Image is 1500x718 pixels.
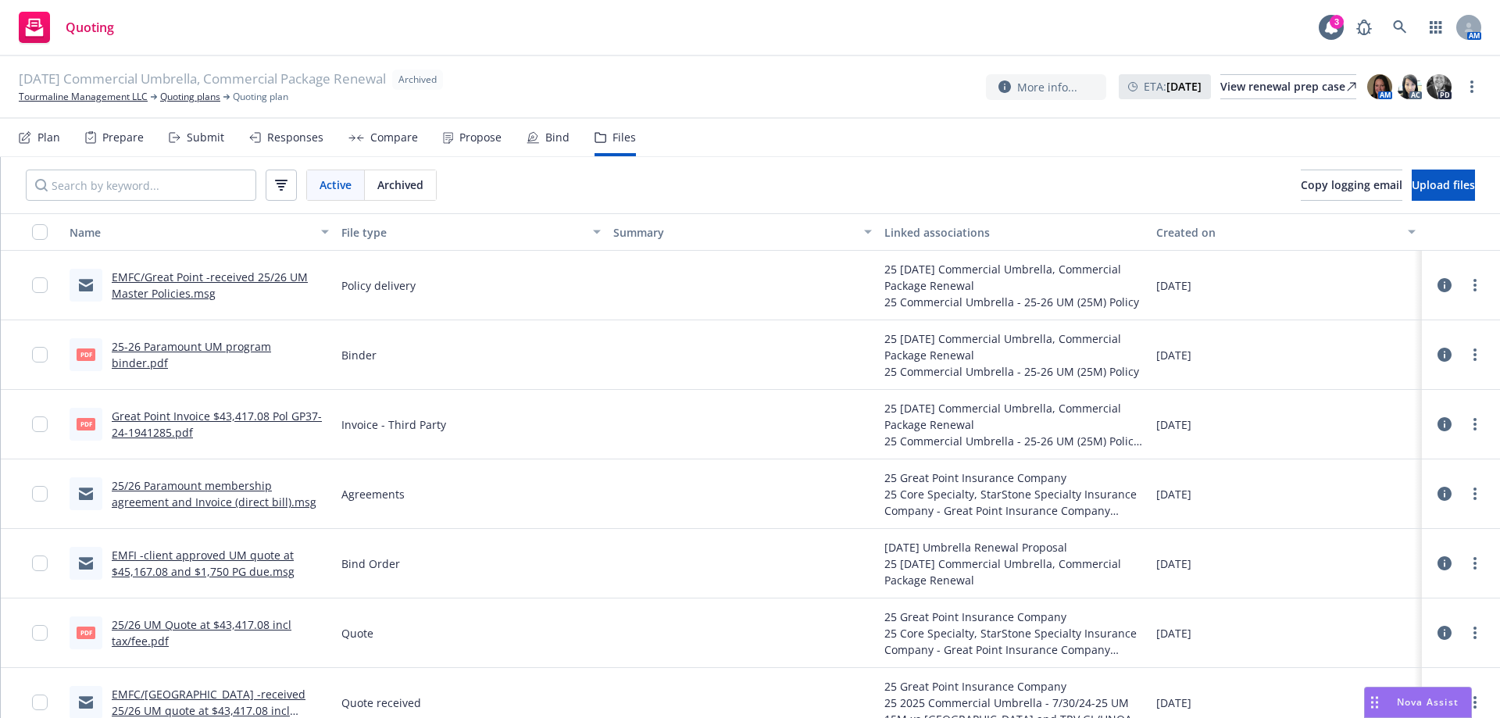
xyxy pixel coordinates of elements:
[341,695,421,711] span: Quote received
[884,330,1144,363] div: 25 [DATE] Commercial Umbrella, Commercial Package Renewal
[1017,79,1077,95] span: More info...
[160,90,220,104] a: Quoting plans
[1427,74,1452,99] img: photo
[1397,74,1422,99] img: photo
[341,277,416,294] span: Policy delivery
[370,131,418,144] div: Compare
[267,131,323,144] div: Responses
[1365,688,1384,717] div: Drag to move
[187,131,224,144] div: Submit
[1412,170,1475,201] button: Upload files
[1466,415,1484,434] a: more
[884,609,1144,625] div: 25 Great Point Insurance Company
[612,131,636,144] div: Files
[19,90,148,104] a: Tourmaline Management LLC
[884,486,1144,519] div: 25 Core Specialty, StarStone Specialty Insurance Company - Great Point Insurance Company
[1156,695,1191,711] span: [DATE]
[19,70,386,90] span: [DATE] Commercial Umbrella, Commercial Package Renewal
[1462,77,1481,96] a: more
[77,418,95,430] span: pdf
[1150,213,1422,251] button: Created on
[1348,12,1380,43] a: Report a Bug
[32,486,48,502] input: Toggle Row Selected
[1367,74,1392,99] img: photo
[1156,625,1191,641] span: [DATE]
[37,131,60,144] div: Plan
[884,539,1144,555] div: [DATE] Umbrella Renewal Proposal
[1412,177,1475,192] span: Upload files
[341,347,377,363] span: Binder
[112,409,322,440] a: Great Point Invoice $43,417.08 Pol GP37-24-1941285.pdf
[1384,12,1416,43] a: Search
[320,177,352,193] span: Active
[63,213,335,251] button: Name
[32,347,48,363] input: Toggle Row Selected
[1397,695,1459,709] span: Nova Assist
[32,555,48,571] input: Toggle Row Selected
[32,416,48,432] input: Toggle Row Selected
[341,224,584,241] div: File type
[1156,555,1191,572] span: [DATE]
[1466,693,1484,712] a: more
[32,625,48,641] input: Toggle Row Selected
[545,131,570,144] div: Bind
[459,131,502,144] div: Propose
[70,224,312,241] div: Name
[986,74,1106,100] button: More info...
[884,470,1144,486] div: 25 Great Point Insurance Company
[1466,345,1484,364] a: more
[1466,623,1484,642] a: more
[66,21,114,34] span: Quoting
[1466,484,1484,503] a: more
[1301,170,1402,201] button: Copy logging email
[26,170,256,201] input: Search by keyword...
[335,213,607,251] button: File type
[341,486,405,502] span: Agreements
[112,548,295,579] a: EMFI -client approved UM quote at $45,167.08 and $1,750 PG due.msg
[884,433,1144,449] div: 25 Commercial Umbrella - 25-26 UM (25M) Policy
[1156,347,1191,363] span: [DATE]
[112,617,291,648] a: 25/26 UM Quote at $43,417.08 incl tax/fee.pdf
[884,678,1144,695] div: 25 Great Point Insurance Company
[112,478,316,509] a: 25/26 Paramount membership agreement and Invoice (direct bill).msg
[1156,224,1398,241] div: Created on
[884,363,1144,380] div: 25 Commercial Umbrella - 25-26 UM (25M) Policy
[613,224,855,241] div: Summary
[1156,277,1191,294] span: [DATE]
[1301,177,1402,192] span: Copy logging email
[878,213,1150,251] button: Linked associations
[341,555,400,572] span: Bind Order
[1156,486,1191,502] span: [DATE]
[1220,75,1356,98] div: View renewal prep case
[112,270,308,301] a: EMFC/Great Point -received 25/26 UM Master Policies.msg
[12,5,120,49] a: Quoting
[1156,416,1191,433] span: [DATE]
[233,90,288,104] span: Quoting plan
[32,277,48,293] input: Toggle Row Selected
[102,131,144,144] div: Prepare
[32,224,48,240] input: Select all
[1330,15,1344,29] div: 3
[77,348,95,360] span: pdf
[884,224,1144,241] div: Linked associations
[884,625,1144,658] div: 25 Core Specialty, StarStone Specialty Insurance Company - Great Point Insurance Company
[1466,554,1484,573] a: more
[1466,276,1484,295] a: more
[377,177,423,193] span: Archived
[607,213,879,251] button: Summary
[884,555,1144,588] div: 25 [DATE] Commercial Umbrella, Commercial Package Renewal
[1420,12,1452,43] a: Switch app
[77,627,95,638] span: pdf
[112,339,271,370] a: 25-26 Paramount UM program binder.pdf
[341,416,446,433] span: Invoice - Third Party
[884,400,1144,433] div: 25 [DATE] Commercial Umbrella, Commercial Package Renewal
[32,695,48,710] input: Toggle Row Selected
[884,294,1144,310] div: 25 Commercial Umbrella - 25-26 UM (25M) Policy
[1144,78,1202,95] span: ETA :
[1166,79,1202,94] strong: [DATE]
[341,625,373,641] span: Quote
[398,73,437,87] span: Archived
[1364,687,1472,718] button: Nova Assist
[884,261,1144,294] div: 25 [DATE] Commercial Umbrella, Commercial Package Renewal
[1220,74,1356,99] a: View renewal prep case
